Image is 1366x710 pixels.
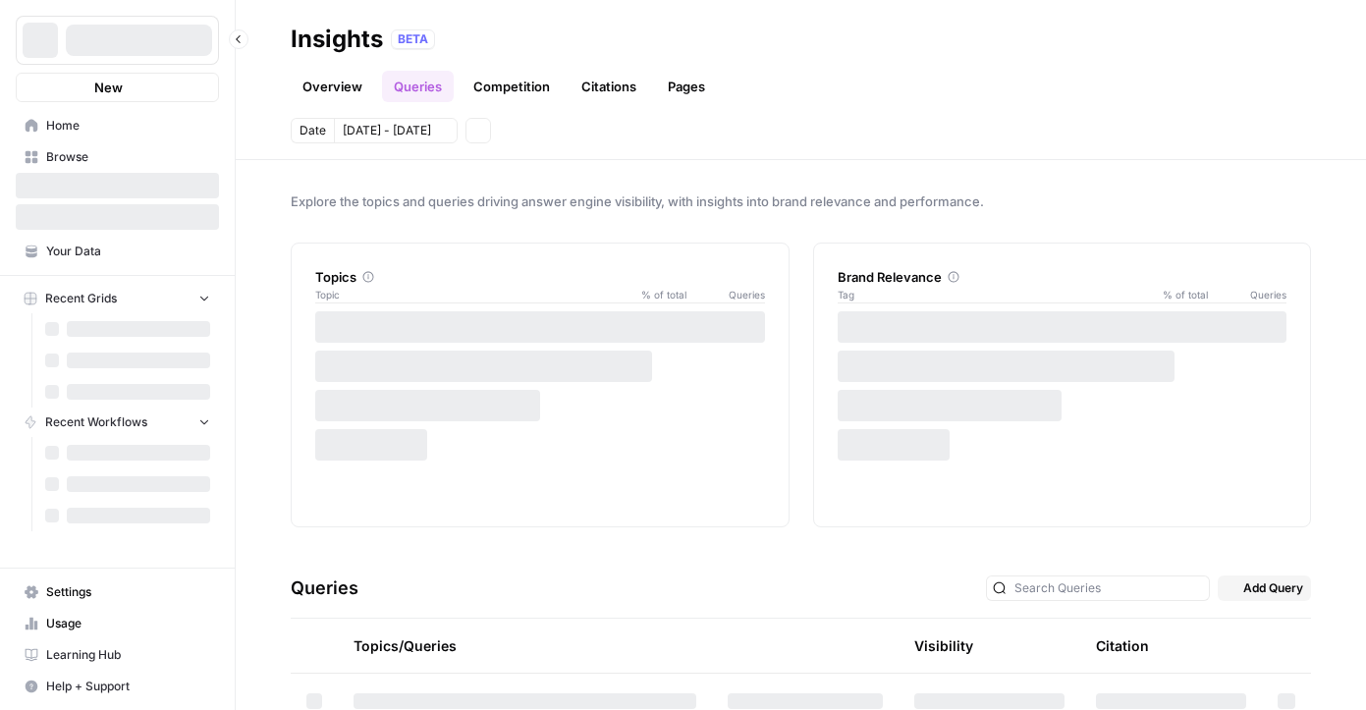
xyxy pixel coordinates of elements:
[656,71,717,102] a: Pages
[46,117,210,135] span: Home
[462,71,562,102] a: Competition
[16,110,219,141] a: Home
[16,576,219,608] a: Settings
[46,148,210,166] span: Browse
[1014,578,1203,598] input: Search Queries
[838,287,1150,302] span: Tag
[686,287,765,302] span: Queries
[570,71,648,102] a: Citations
[1218,575,1311,601] button: Add Query
[16,236,219,267] a: Your Data
[45,413,147,431] span: Recent Workflows
[382,71,454,102] a: Queries
[16,141,219,173] a: Browse
[46,615,210,632] span: Usage
[291,71,374,102] a: Overview
[838,267,1287,287] div: Brand Relevance
[291,574,358,602] h3: Queries
[334,118,458,143] button: [DATE] - [DATE]
[16,639,219,671] a: Learning Hub
[16,73,219,102] button: New
[291,191,1311,211] span: Explore the topics and queries driving answer engine visibility, with insights into brand relevan...
[628,287,686,302] span: % of total
[46,646,210,664] span: Learning Hub
[46,243,210,260] span: Your Data
[914,636,973,656] div: Visibility
[46,583,210,601] span: Settings
[16,671,219,702] button: Help + Support
[291,24,383,55] div: Insights
[343,122,431,139] span: [DATE] - [DATE]
[1208,287,1286,302] span: Queries
[391,29,435,49] div: BETA
[1149,287,1208,302] span: % of total
[354,619,696,673] div: Topics/Queries
[1243,579,1303,597] span: Add Query
[94,78,123,97] span: New
[16,408,219,437] button: Recent Workflows
[16,608,219,639] a: Usage
[1096,619,1149,673] div: Citation
[300,122,326,139] span: Date
[46,678,210,695] span: Help + Support
[315,267,765,287] div: Topics
[315,287,628,302] span: Topic
[16,284,219,313] button: Recent Grids
[45,290,117,307] span: Recent Grids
